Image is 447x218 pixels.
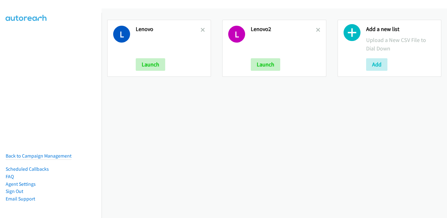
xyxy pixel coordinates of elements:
[6,166,49,172] a: Scheduled Callbacks
[6,174,14,179] a: FAQ
[6,196,35,202] a: Email Support
[6,188,23,194] a: Sign Out
[366,36,435,53] p: Upload a New CSV File to Dial Down
[6,153,71,159] a: Back to Campaign Management
[113,26,130,43] h1: L
[251,58,280,71] button: Launch
[366,26,435,33] h2: Add a new list
[228,26,245,43] h1: L
[6,181,36,187] a: Agent Settings
[136,58,165,71] button: Launch
[366,58,387,71] button: Add
[251,26,316,33] h2: Lenovo2
[136,26,201,33] h2: Lenovo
